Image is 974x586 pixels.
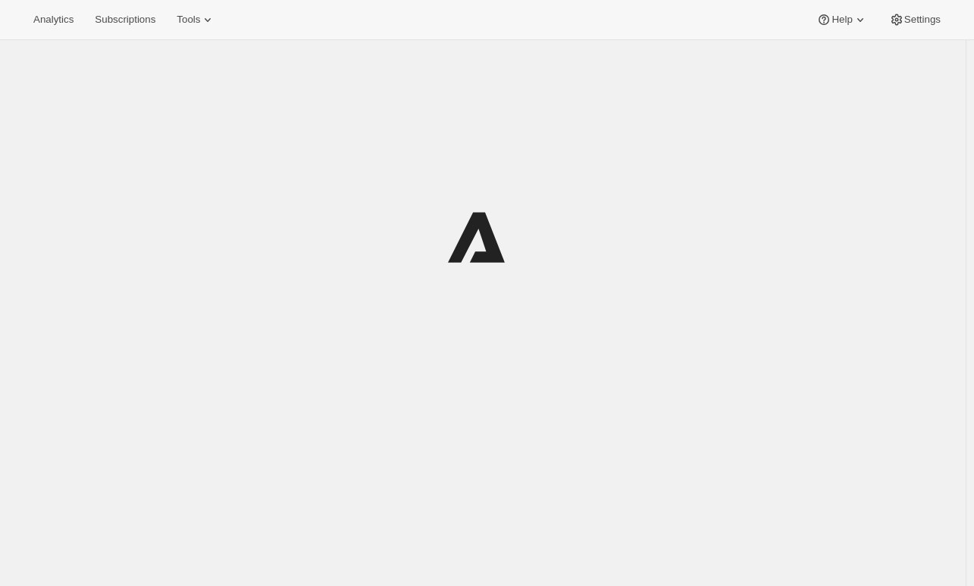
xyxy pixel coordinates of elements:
span: Help [832,14,852,26]
span: Tools [177,14,200,26]
span: Subscriptions [95,14,155,26]
span: Analytics [33,14,74,26]
button: Settings [880,9,950,30]
button: Analytics [24,9,83,30]
span: Settings [904,14,941,26]
button: Subscriptions [86,9,164,30]
button: Tools [168,9,224,30]
button: Help [807,9,876,30]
